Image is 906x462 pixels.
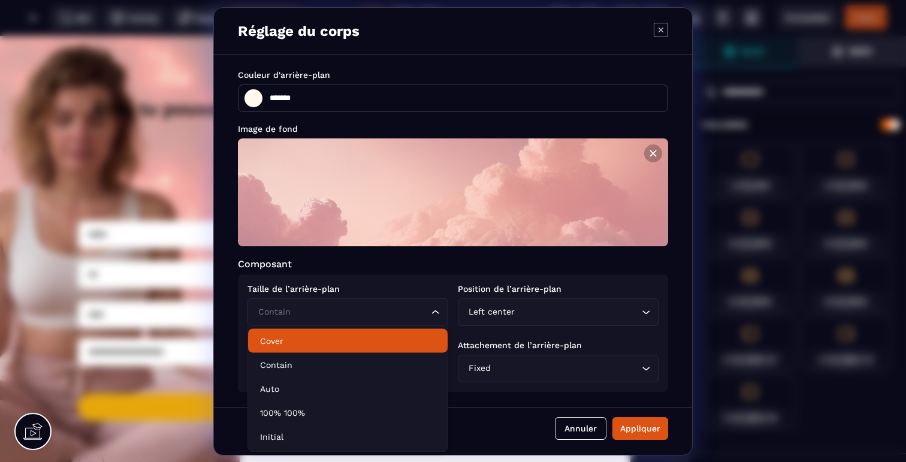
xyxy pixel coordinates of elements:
h2: MASTERCLASS SIGNATURE - [DATE] 20h I Pas de replay - [90,114,540,155]
p: Attachement de l’arrière-plan [458,340,659,350]
span: Fixed [466,362,493,375]
p: Réglage du corps [238,23,360,40]
div: Search for option [458,298,659,326]
p: Taille de l’arrière-plan [247,284,448,294]
input: Search for option [517,306,639,319]
p: 100% 100% [260,407,436,419]
button: Annuler [555,417,606,440]
div: Search for option [247,298,448,326]
input: Search for option [493,362,639,375]
p: Position de l’arrière-plan [458,284,659,294]
div: Appliquer [620,422,660,434]
button: Appliquer [612,417,668,440]
h1: Et si tu pouvais transformer ta vie un souffle à la fois [90,56,540,114]
span: Left center [466,306,517,319]
p: Auto [260,383,436,395]
p: Contain [260,359,436,371]
p: Cover [260,335,436,347]
img: 26c6c7357679a893e443fd867370cb82_IMG_5933.JPG [238,138,668,246]
p: Initial [260,431,436,443]
input: Search for option [255,306,428,319]
div: Search for option [458,355,659,382]
p: Couleur d'arrière-plan [238,70,668,80]
p: Composant [238,258,668,270]
p: Image de fond [238,124,668,134]
button: JE M'INSCRIS [78,358,552,385]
